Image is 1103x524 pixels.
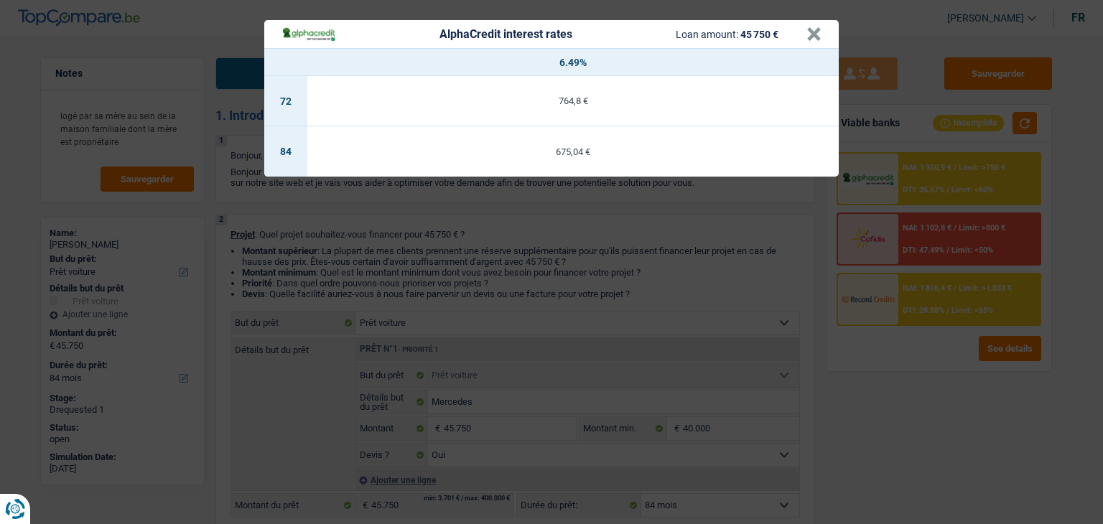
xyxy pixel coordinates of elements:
[806,27,822,42] button: ×
[264,76,307,126] td: 72
[307,49,839,76] th: 6.49%
[740,29,778,40] span: 45 750 €
[676,29,738,40] span: Loan amount:
[307,96,839,106] div: 764,8 €
[264,126,307,177] td: 84
[281,26,336,42] img: AlphaCredit
[307,147,839,156] div: 675,04 €
[439,29,572,40] div: AlphaCredit interest rates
